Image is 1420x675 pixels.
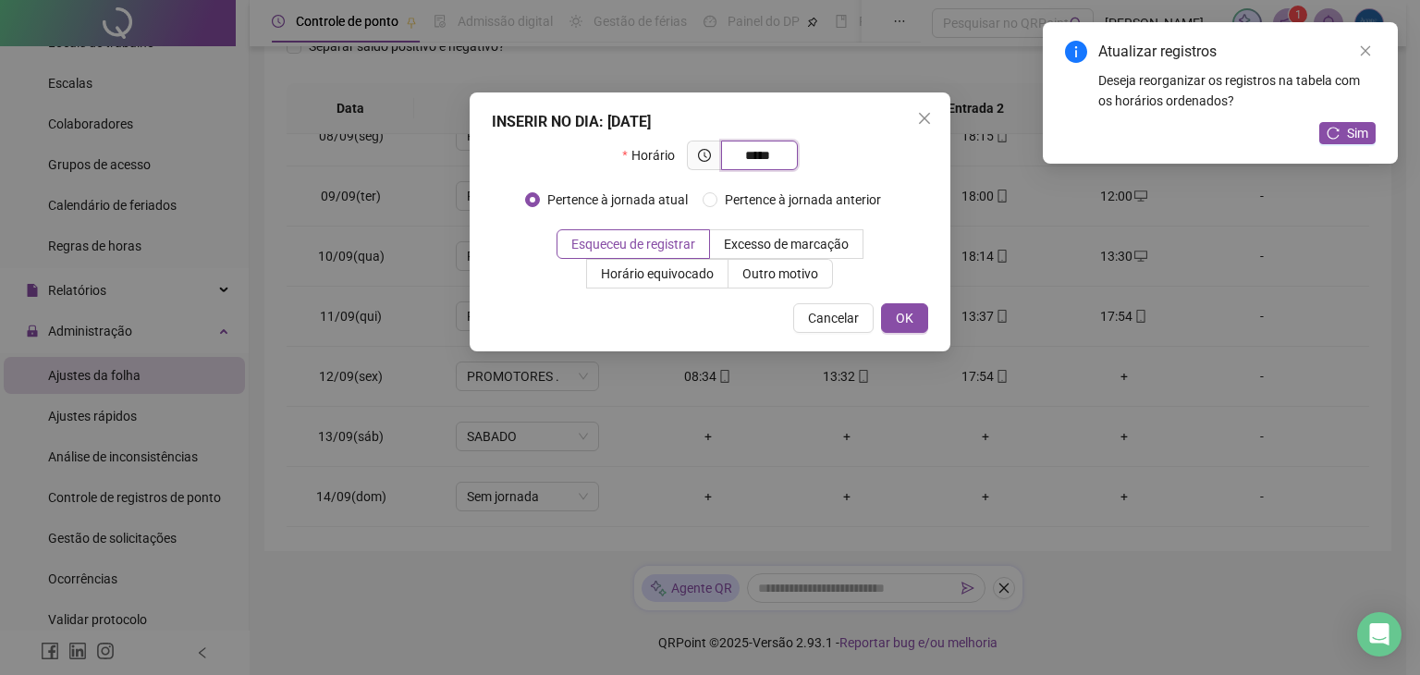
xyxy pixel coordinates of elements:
[1319,122,1376,144] button: Sim
[896,308,913,328] span: OK
[1098,70,1376,111] div: Deseja reorganizar os registros na tabela com os horários ordenados?
[724,237,849,252] span: Excesso de marcação
[492,111,928,133] div: INSERIR NO DIA : [DATE]
[698,149,711,162] span: clock-circle
[881,303,928,333] button: OK
[1327,127,1340,140] span: reload
[1355,41,1376,61] a: Close
[1098,41,1376,63] div: Atualizar registros
[1357,612,1402,657] div: Open Intercom Messenger
[808,308,859,328] span: Cancelar
[1347,123,1368,143] span: Sim
[793,303,874,333] button: Cancelar
[1359,44,1372,57] span: close
[601,266,714,281] span: Horário equivocado
[917,111,932,126] span: close
[1065,41,1087,63] span: info-circle
[910,104,939,133] button: Close
[622,141,686,170] label: Horário
[717,190,888,210] span: Pertence à jornada anterior
[571,237,695,252] span: Esqueceu de registrar
[742,266,818,281] span: Outro motivo
[540,190,695,210] span: Pertence à jornada atual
